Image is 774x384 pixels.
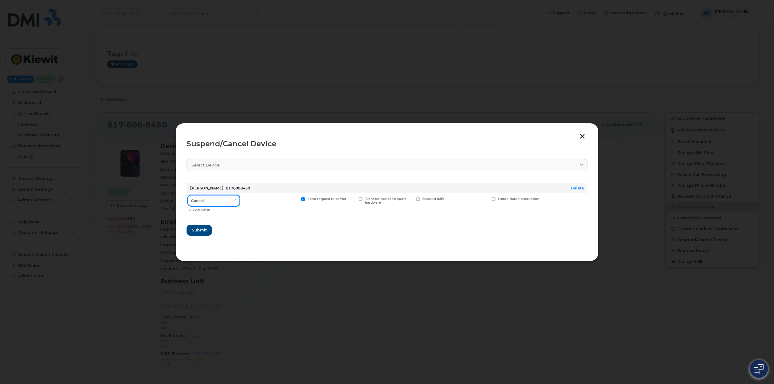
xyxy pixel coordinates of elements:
button: Submit [187,225,212,236]
span: Submit [192,227,207,233]
div: Suspend/Cancel Device [187,140,587,147]
span: Transfer device to spare hardware [365,197,407,205]
input: Transfer device to spare hardware [351,197,354,200]
span: Select device [192,162,220,168]
input: Send request to carrier [294,197,297,200]
strong: [PERSON_NAME] [190,186,223,190]
span: Future date Cancellation [498,197,539,201]
span: Blacklist IMEI [422,197,444,201]
input: Future date Cancellation [484,197,487,200]
span: Send request to carrier [307,197,346,201]
div: Choose action [188,205,240,212]
img: Open chat [754,364,764,374]
a: Select device [187,159,587,171]
span: 8176008450 [226,186,250,190]
input: Blacklist IMEI [409,197,412,200]
a: Delete [571,186,584,190]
